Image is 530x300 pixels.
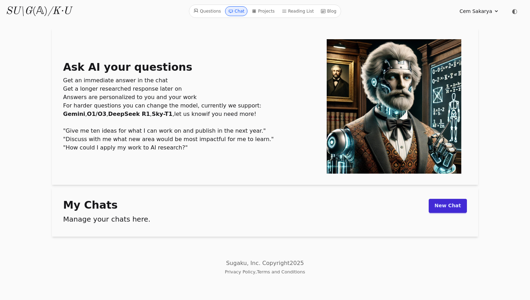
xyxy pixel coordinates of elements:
b: O1/O3 [87,111,106,117]
a: New Chat [429,199,467,213]
li: For harder questions you can change the model, currently we support: [63,102,327,110]
li: Get an immediate answer in the chat [63,76,327,85]
h1: Ask AI your questions [63,61,327,74]
a: Questions [191,6,224,16]
a: Terms and Conditions [257,269,305,274]
i: /K·U [48,6,71,16]
li: Get a longer researched response later on [63,85,327,93]
button: ◐ [508,4,522,18]
li: "Give me ten ideas for what I can work on and publish in the next year." [63,127,327,135]
span: 2025 [290,260,304,266]
b: Sky-T1 [152,111,172,117]
a: Projects [249,6,277,16]
h2: Manage your chats here. [63,214,150,224]
b: Gemini [63,111,85,117]
a: Privacy Policy [225,269,256,274]
i: SU\G [6,6,32,16]
summary: Cem Sakarya [460,8,499,15]
span: ◐ [512,8,517,14]
a: let us know [174,111,206,117]
a: SU\G(𝔸)/K·U [6,5,71,18]
span: Cem Sakarya [460,8,492,15]
li: "How could I apply my work to AI research?" [63,144,327,152]
small: , [225,269,305,274]
img: Chat Logo [327,39,461,174]
a: Reading List [279,6,317,16]
li: , , , , if you need more! [63,110,327,118]
h1: My Chats [63,199,150,211]
a: Chat [225,6,247,16]
a: Blog [318,6,339,16]
li: "Discuss with me what new area would be most impactful for me to learn." [63,135,327,144]
b: DeepSeek R1 [108,111,150,117]
li: Answers are personalized to you and your work [63,93,327,102]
